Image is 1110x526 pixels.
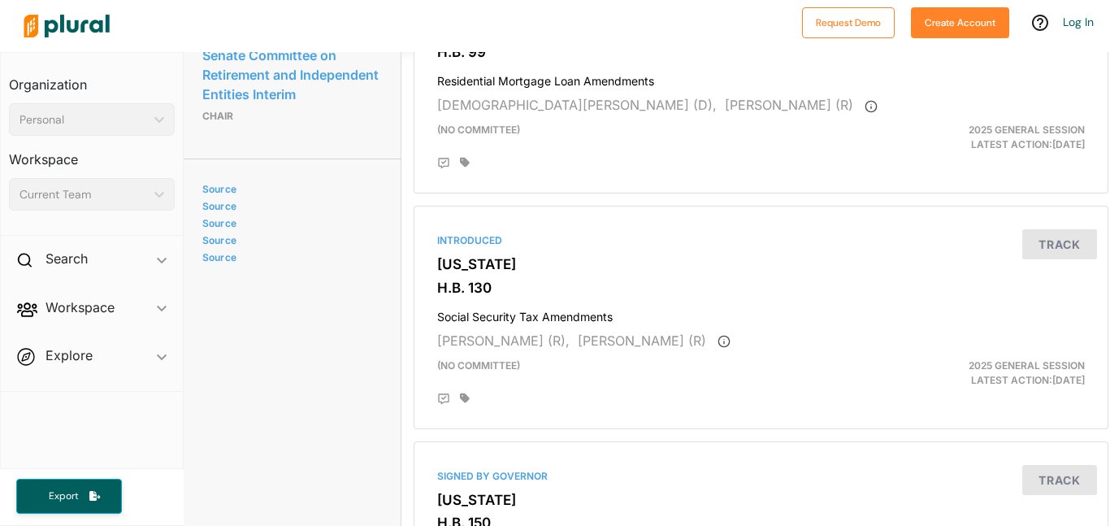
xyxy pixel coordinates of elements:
button: Create Account [911,7,1009,38]
div: Add Position Statement [437,157,450,170]
span: [PERSON_NAME] (R), [437,333,570,349]
div: Personal [20,111,148,128]
a: Log In [1063,15,1094,29]
button: Request Demo [802,7,895,38]
h3: Organization [9,61,175,97]
a: Create Account [911,13,1009,30]
h3: [US_STATE] [437,492,1085,508]
h3: H.B. 130 [437,280,1085,296]
div: Latest Action: [DATE] [873,123,1097,152]
span: 2025 General Session [969,359,1085,372]
p: Chair [202,107,381,126]
h3: [US_STATE] [437,256,1085,272]
span: [PERSON_NAME] (R) [578,333,706,349]
a: Request Demo [802,13,895,30]
div: (no committee) [425,123,873,152]
div: Add tags [460,157,470,168]
div: Latest Action: [DATE] [873,359,1097,388]
a: Source [202,200,376,212]
div: Signed by Governor [437,469,1085,484]
a: Source [202,217,376,229]
div: Introduced [437,233,1085,248]
button: Export [16,479,122,514]
h2: Search [46,250,88,267]
div: Add tags [460,393,470,404]
button: Track [1022,229,1097,259]
span: 2025 General Session [969,124,1085,136]
div: Current Team [20,186,148,203]
h4: Social Security Tax Amendments [437,302,1085,324]
h4: Residential Mortgage Loan Amendments [437,67,1085,89]
div: Add Position Statement [437,393,450,406]
button: Track [1022,465,1097,495]
span: [DEMOGRAPHIC_DATA][PERSON_NAME] (D), [437,97,717,113]
span: Export [37,489,89,503]
a: Senate Committee on Retirement and Independent Entities Interim [202,43,381,107]
h3: Workspace [9,136,175,172]
div: (no committee) [425,359,873,388]
a: Source [202,251,376,263]
a: Source [202,234,376,246]
span: [PERSON_NAME] (R) [725,97,853,113]
a: Source [202,183,376,195]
